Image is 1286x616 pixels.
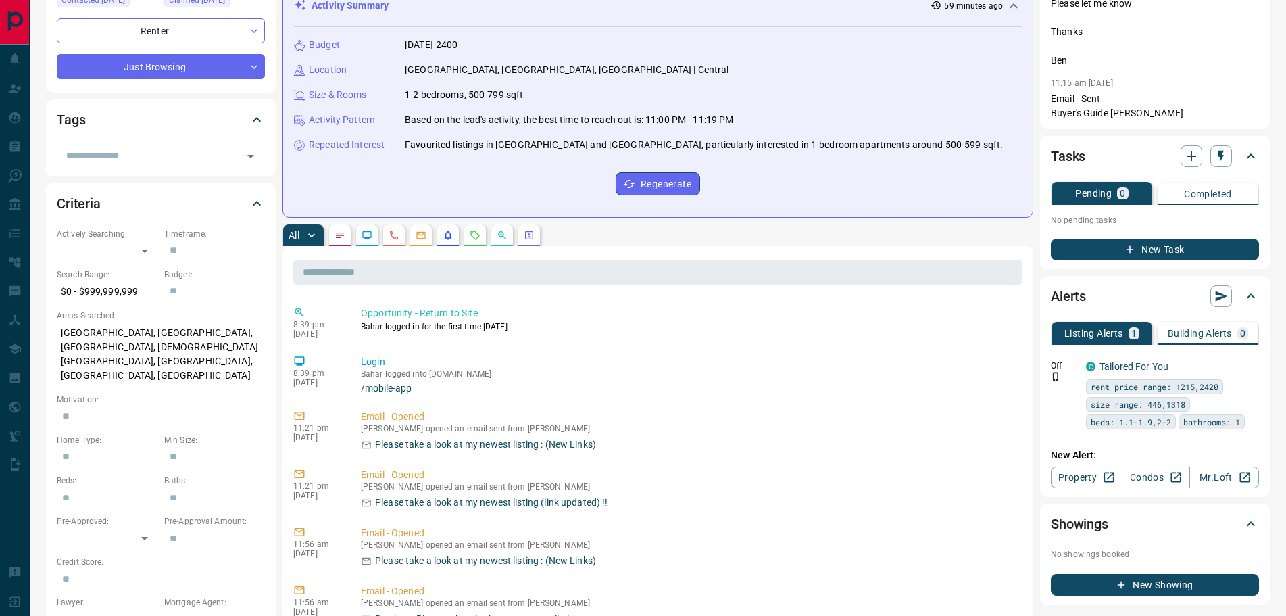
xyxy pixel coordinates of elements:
[293,598,341,607] p: 11:56 am
[524,230,535,241] svg: Agent Actions
[293,433,341,442] p: [DATE]
[164,596,265,609] p: Mortgage Agent:
[1131,329,1137,338] p: 1
[241,147,260,166] button: Open
[293,369,341,378] p: 8:39 pm
[405,88,523,102] p: 1-2 bedrooms, 500-799 sqft
[361,468,1017,482] p: Email - Opened
[1183,415,1240,429] span: bathrooms: 1
[57,103,265,136] div: Tags
[1189,467,1259,488] a: Mr.Loft
[57,54,265,79] div: Just Browsing
[375,437,596,452] p: Please take a look at my newest listing : (New Links)
[293,549,341,559] p: [DATE]
[293,540,341,549] p: 11:56 am
[1051,140,1259,172] div: Tasks
[293,491,341,500] p: [DATE]
[57,434,157,446] p: Home Type:
[361,424,1017,433] p: [PERSON_NAME] opened an email sent from [PERSON_NAME]
[405,113,734,127] p: Based on the lead's activity, the best time to reach out is: 11:00 PM - 11:19 PM
[361,584,1017,598] p: Email - Opened
[164,475,265,487] p: Baths:
[1120,189,1125,198] p: 0
[1051,467,1120,488] a: Property
[1091,380,1218,394] span: rent price range: 1215,2420
[389,230,399,241] svg: Calls
[362,230,372,241] svg: Lead Browsing Activity
[57,556,265,568] p: Credit Score:
[361,355,1017,369] p: Login
[1086,362,1095,371] div: condos.ca
[309,38,340,52] p: Budget
[57,187,265,220] div: Criteria
[293,320,341,329] p: 8:39 pm
[1051,92,1259,120] p: Email - Sent Buyer's Guide [PERSON_NAME]
[164,434,265,446] p: Min Size:
[57,310,265,322] p: Areas Searched:
[57,268,157,281] p: Search Range:
[470,230,480,241] svg: Requests
[1051,448,1259,463] p: New Alert:
[405,63,729,77] p: [GEOGRAPHIC_DATA], [GEOGRAPHIC_DATA], [GEOGRAPHIC_DATA] | Central
[1051,508,1259,540] div: Showings
[361,598,1017,608] p: [PERSON_NAME] opened an email sent from [PERSON_NAME]
[293,378,341,387] p: [DATE]
[309,113,375,127] p: Activity Pattern
[616,172,700,195] button: Regenerate
[1051,360,1078,372] p: Off
[57,228,157,240] p: Actively Searching:
[375,554,596,568] p: Please take a look at my newest listing : (New Links)
[361,306,1017,321] p: Opportunity - Return to Site
[309,138,385,152] p: Repeated Interest
[1051,210,1259,231] p: No pending tasks
[164,268,265,281] p: Budget:
[405,138,1003,152] p: Favourited listings in [GEOGRAPHIC_DATA] and [GEOGRAPHIC_DATA], particularly interested in 1-bedr...
[57,193,101,214] h2: Criteria
[309,63,347,77] p: Location
[361,321,1017,333] p: Bahar logged in for the first time [DATE]
[309,88,367,102] p: Size & Rooms
[361,540,1017,550] p: [PERSON_NAME] opened an email sent from [PERSON_NAME]
[293,329,341,339] p: [DATE]
[57,109,85,131] h2: Tags
[1168,329,1232,338] p: Building Alerts
[1240,329,1245,338] p: 0
[57,596,157,609] p: Lawyer:
[1051,280,1259,312] div: Alerts
[361,410,1017,424] p: Email - Opened
[443,230,453,241] svg: Listing Alerts
[1051,239,1259,260] button: New Task
[1051,574,1259,596] button: New Showing
[405,38,457,52] p: [DATE]-2400
[289,231,299,240] p: All
[57,322,265,387] p: [GEOGRAPHIC_DATA], [GEOGRAPHIC_DATA], [GEOGRAPHIC_DATA], [DEMOGRAPHIC_DATA][GEOGRAPHIC_DATA], [GE...
[57,281,157,303] p: $0 - $999,999,999
[1120,467,1189,488] a: Condos
[361,369,1017,379] p: Bahar logged into [DOMAIN_NAME]
[164,228,265,240] p: Timeframe:
[1051,372,1060,381] svg: Push Notification Only
[57,18,265,43] div: Renter
[416,230,426,241] svg: Emails
[1184,189,1232,199] p: Completed
[361,482,1017,492] p: [PERSON_NAME] opened an email sent from [PERSON_NAME]
[497,230,508,241] svg: Opportunities
[1051,78,1113,88] p: 11:15 am [DATE]
[361,526,1017,540] p: Email - Opened
[1099,361,1168,372] a: Tailored For You
[1051,145,1085,167] h2: Tasks
[293,423,341,433] p: 11:21 pm
[335,230,345,241] svg: Notes
[164,515,265,527] p: Pre-Approval Amount:
[375,496,608,510] p: Please take a look at my newest listing (link updated) !!
[57,475,157,487] p: Beds:
[361,383,1017,394] a: /mobile-app
[1051,285,1086,307] h2: Alerts
[1051,548,1259,561] p: No showings booked
[1091,398,1185,411] span: size range: 446,1318
[1064,329,1123,338] p: Listing Alerts
[1075,189,1112,198] p: Pending
[1051,513,1108,535] h2: Showings
[57,394,265,406] p: Motivation:
[293,481,341,491] p: 11:21 pm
